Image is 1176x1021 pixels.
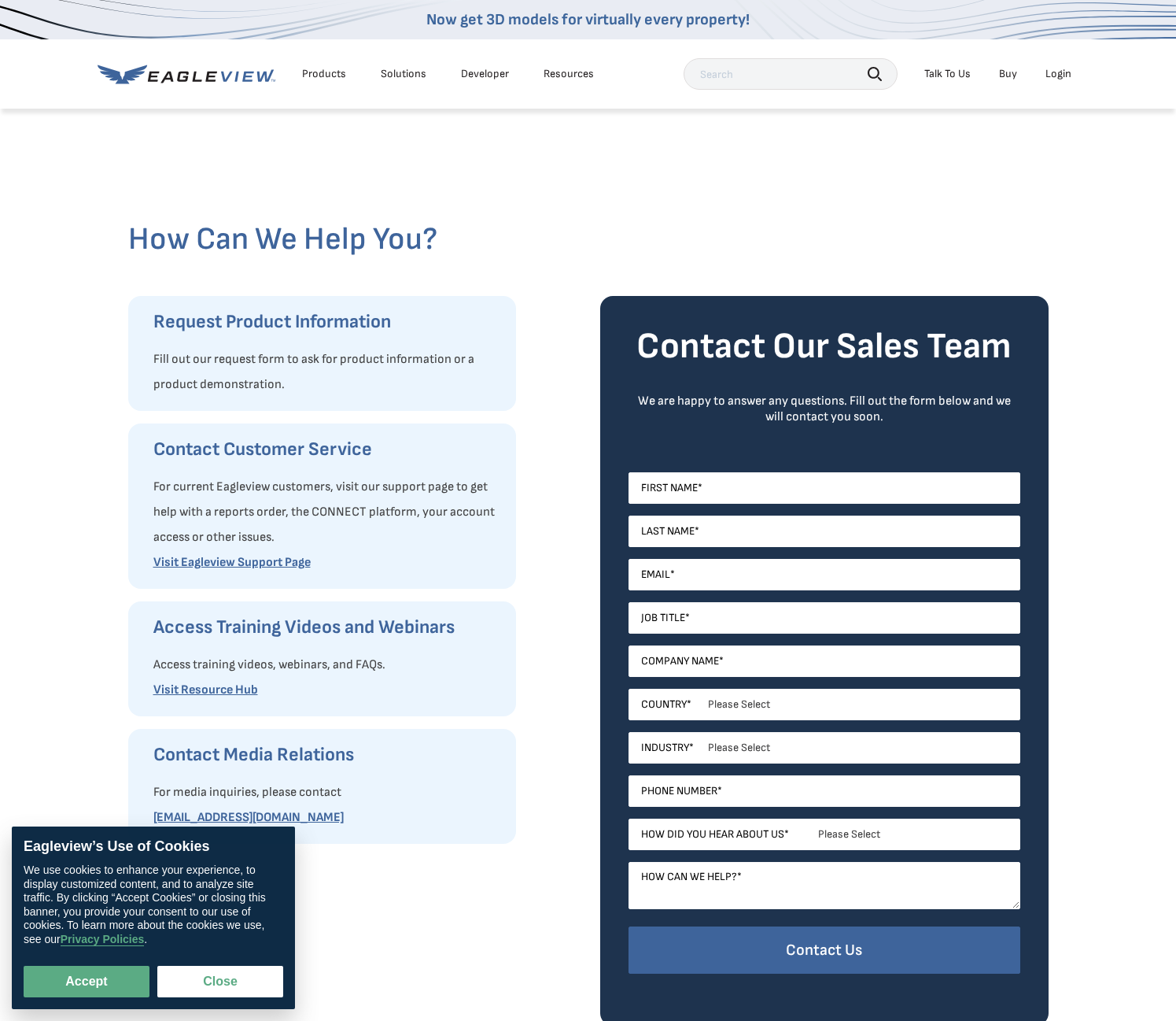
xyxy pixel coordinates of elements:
[24,864,283,946] div: We use cookies to enhance your experience, to display customized content, and to analyze site tra...
[153,810,344,825] a: [EMAIL_ADDRESS][DOMAIN_NAME]
[24,966,149,997] button: Accept
[426,10,750,29] a: Now get 3D models for virtually every property!
[381,67,426,81] div: Solutions
[684,58,898,90] input: Search
[153,615,500,640] h3: Access Training Videos and Webinars
[157,966,283,997] button: Close
[461,67,509,81] a: Developer
[153,437,500,462] h3: Contact Customer Service
[629,927,1020,975] input: Contact Us
[1045,67,1071,81] div: Login
[153,653,500,678] p: Access training videos, webinars, and FAQs.
[302,67,346,81] div: Products
[924,67,971,81] div: Talk To Us
[61,933,145,946] a: Privacy Policies
[153,347,500,398] p: Fill out our request form to ask for product information or a product demonstration.
[153,780,500,805] p: For media inquiries, please contact
[636,325,1012,368] strong: Contact Our Sales Team
[999,67,1017,81] a: Buy
[629,394,1020,425] div: We are happy to answer any questions. Fill out the form below and we will contact you soon.
[153,555,311,570] a: Visit Eagleview Support Page
[153,309,500,335] h3: Request Product Information
[544,67,594,81] div: Resources
[128,220,1049,258] h2: How Can We Help You?
[153,742,500,768] h3: Contact Media Relations
[24,838,283,856] div: Eagleview’s Use of Cookies
[153,475,500,550] p: For current Eagleview customers, visit our support page to get help with a reports order, the CON...
[153,683,258,697] a: Visit Resource Hub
